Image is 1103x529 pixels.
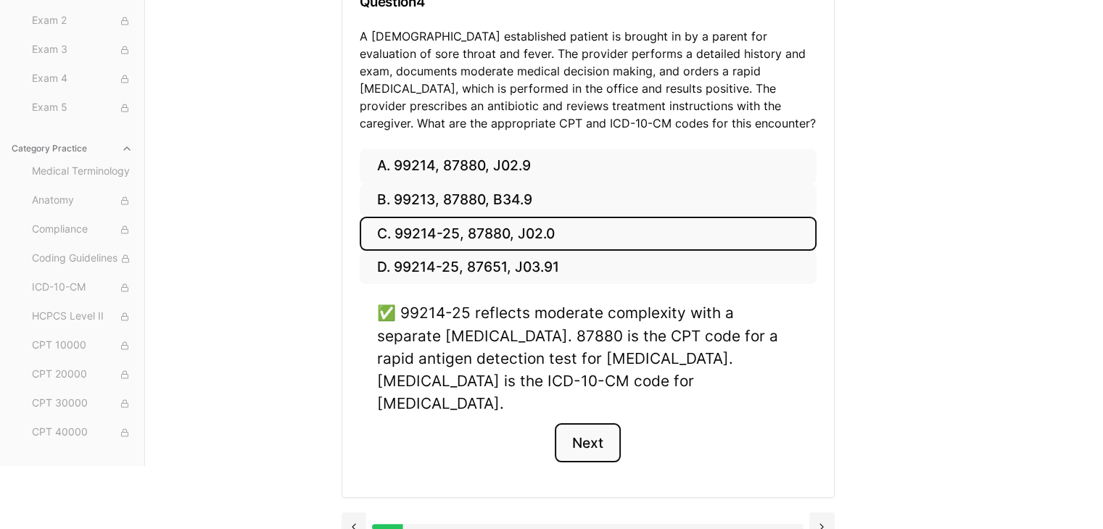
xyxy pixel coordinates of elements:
[26,160,139,183] button: Medical Terminology
[32,309,133,325] span: HCPCS Level II
[6,137,139,160] button: Category Practice
[26,450,139,473] button: CPT 50000
[32,13,133,29] span: Exam 2
[26,421,139,444] button: CPT 40000
[26,392,139,415] button: CPT 30000
[32,193,133,209] span: Anatomy
[26,334,139,357] button: CPT 10000
[26,247,139,270] button: Coding Guidelines
[32,425,133,441] span: CPT 40000
[32,454,133,470] span: CPT 50000
[26,9,139,33] button: Exam 2
[26,218,139,241] button: Compliance
[26,276,139,299] button: ICD-10-CM
[32,280,133,296] span: ICD-10-CM
[360,149,817,183] button: A. 99214, 87880, J02.9
[32,222,133,238] span: Compliance
[377,301,799,415] div: ✅ 99214-25 reflects moderate complexity with a separate [MEDICAL_DATA]. 87880 is the CPT code for...
[32,100,133,116] span: Exam 5
[26,305,139,328] button: HCPCS Level II
[360,28,817,132] p: A [DEMOGRAPHIC_DATA] established patient is brought in by a parent for evaluation of sore throat ...
[26,363,139,386] button: CPT 20000
[360,217,817,251] button: C. 99214-25, 87880, J02.0
[32,164,133,180] span: Medical Terminology
[26,67,139,91] button: Exam 4
[26,189,139,212] button: Anatomy
[26,96,139,120] button: Exam 5
[32,338,133,354] span: CPT 10000
[32,42,133,58] span: Exam 3
[32,71,133,87] span: Exam 4
[555,423,621,462] button: Next
[360,183,817,217] button: B. 99213, 87880, B34.9
[32,367,133,383] span: CPT 20000
[32,251,133,267] span: Coding Guidelines
[32,396,133,412] span: CPT 30000
[360,251,817,285] button: D. 99214-25, 87651, J03.91
[26,38,139,62] button: Exam 3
